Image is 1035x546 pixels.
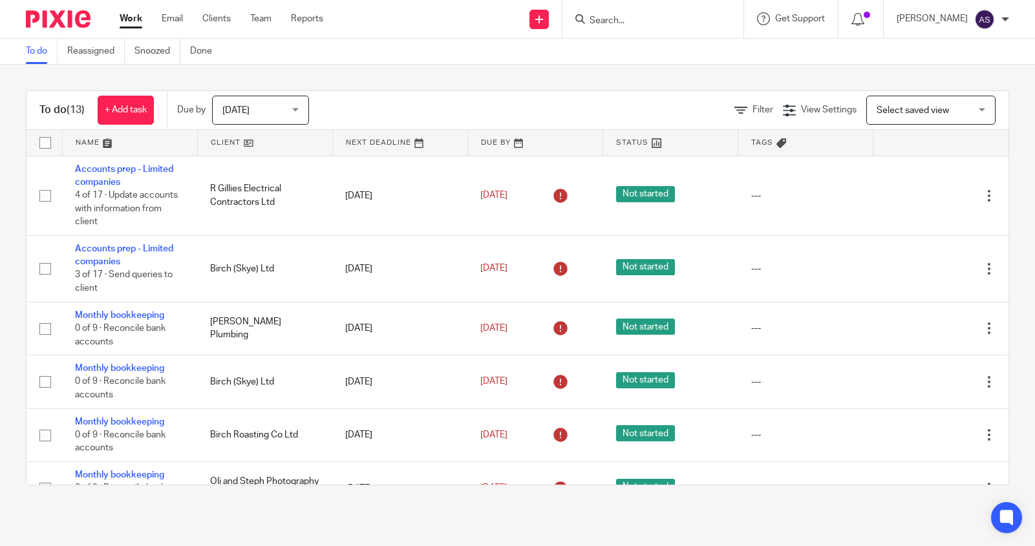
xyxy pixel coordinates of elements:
a: Snoozed [134,39,180,64]
a: Work [120,12,142,25]
span: Not started [616,259,675,275]
span: [DATE] [480,191,507,200]
span: Not started [616,319,675,335]
a: Accounts prep - Limited companies [75,244,173,266]
a: Email [162,12,183,25]
span: [DATE] [480,264,507,273]
p: [PERSON_NAME] [897,12,968,25]
p: Due by [177,103,206,116]
input: Search [588,16,705,27]
span: 0 of 9 · Reconcile bank accounts [75,430,165,453]
a: Reports [291,12,323,25]
a: Monthly bookkeeping [75,311,164,320]
a: Team [250,12,272,25]
span: 3 of 17 · Send queries to client [75,271,173,293]
span: 0 of 9 · Reconcile bank accounts [75,324,165,346]
span: Filter [752,105,773,114]
td: Birch (Skye) Ltd [197,355,332,408]
span: Not started [616,372,675,388]
div: --- [751,375,860,388]
div: --- [751,482,860,495]
div: --- [751,428,860,441]
span: 0 of 9 · Reconcile bank accounts [75,484,165,507]
span: [DATE] [480,324,507,333]
td: Birch Roasting Co Ltd [197,408,332,461]
span: [DATE] [480,377,507,386]
td: R Gillies Electrical Contractors Ltd [197,156,332,235]
td: [PERSON_NAME] Plumbing [197,302,332,355]
td: [DATE] [332,235,467,302]
a: Monthly bookkeeping [75,364,164,373]
span: 0 of 9 · Reconcile bank accounts [75,377,165,400]
span: 4 of 17 · Update accounts with information from client [75,191,178,226]
a: Reassigned [67,39,125,64]
span: [DATE] [480,484,507,493]
span: View Settings [801,105,857,114]
a: Accounts prep - Limited companies [75,165,173,187]
a: Monthly bookkeeping [75,417,164,426]
td: Oli and Steph Photography Ltd [197,462,332,515]
a: + Add task [98,96,154,125]
a: Monthly bookkeeping [75,470,164,479]
td: [DATE] [332,408,467,461]
td: Birch (Skye) Ltd [197,235,332,302]
img: svg%3E [974,9,995,30]
span: Select saved view [877,106,949,115]
a: Done [190,39,222,64]
span: Not started [616,479,675,495]
div: --- [751,322,860,335]
h1: To do [39,103,85,117]
td: [DATE] [332,156,467,235]
td: [DATE] [332,355,467,408]
a: To do [26,39,58,64]
span: Tags [751,139,773,146]
div: --- [751,262,860,275]
a: Clients [202,12,231,25]
span: [DATE] [222,106,250,115]
span: Not started [616,186,675,202]
td: [DATE] [332,302,467,355]
span: Not started [616,425,675,441]
td: [DATE] [332,462,467,515]
span: [DATE] [480,430,507,439]
span: (13) [67,105,85,115]
span: Get Support [775,14,825,23]
div: --- [751,189,860,202]
img: Pixie [26,10,91,28]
